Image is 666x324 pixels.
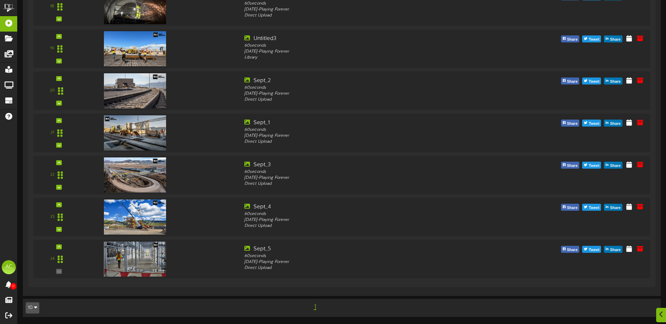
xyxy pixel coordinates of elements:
span: Tweet [587,246,601,254]
div: Sept_1 [244,119,491,127]
button: Share [561,204,580,211]
button: Tweet [582,204,601,211]
button: 10 [26,302,39,313]
div: 23 [50,214,54,220]
div: 21 [51,130,54,136]
span: Share [608,162,622,170]
div: Direct Upload [244,265,491,271]
span: Share [566,120,579,128]
div: 19 [50,46,54,52]
button: Share [604,35,622,42]
button: Share [604,77,622,85]
div: Untitled3 [244,35,491,43]
div: Direct Upload [244,13,491,19]
div: 60 seconds [244,43,491,49]
div: 18 [50,4,54,9]
span: Share [566,204,579,212]
span: 1 [312,303,318,311]
button: Share [561,35,580,42]
span: 0 [10,283,17,290]
span: Share [566,246,579,254]
div: 60 seconds [244,127,491,133]
div: [DATE] - Playing Forever [244,91,491,97]
div: [DATE] - Playing Forever [244,49,491,55]
button: Share [604,204,622,211]
button: Share [604,120,622,127]
button: Share [561,77,580,85]
span: Share [566,162,579,170]
img: 56bd8b12-1230-467c-8fce-c7d55f947a71.png [104,31,166,66]
div: Library [244,55,491,61]
span: Tweet [587,162,601,170]
button: Share [561,246,580,253]
div: AC [2,260,16,274]
span: Tweet [587,120,601,128]
div: [DATE] - Playing Forever [244,175,491,181]
button: Share [604,246,622,253]
span: Share [608,36,622,43]
button: Share [604,162,622,169]
div: 60 seconds [244,169,491,175]
div: [DATE] - Playing Forever [244,217,491,223]
div: 22 [50,172,54,178]
div: Direct Upload [244,139,491,145]
span: Tweet [587,36,601,43]
div: 60 seconds [244,1,491,7]
img: 5f64a240-9da2-4a7d-b8c3-a2081e34809f.png [104,157,166,193]
button: Share [561,120,580,127]
div: Direct Upload [244,181,491,187]
img: 4b7c9924-0b24-4a3c-90b9-8f1d72b469e9.png [104,200,166,235]
button: Tweet [582,246,601,253]
div: 20 [50,88,55,94]
span: Tweet [587,78,601,86]
div: Direct Upload [244,97,491,103]
div: 60 seconds [244,253,491,259]
button: Tweet [582,35,601,42]
img: fa2793c9-c28b-4066-ab77-e21d9b493f00.png [104,115,166,150]
div: [DATE] - Playing Forever [244,259,491,265]
span: Share [566,78,579,86]
span: Share [608,120,622,128]
button: Tweet [582,162,601,169]
div: 24 [50,256,54,262]
div: Sept_4 [244,203,491,211]
button: Tweet [582,77,601,85]
div: [DATE] - Playing Forever [244,133,491,139]
div: 60 seconds [244,85,491,91]
span: Share [608,204,622,212]
div: Sept_3 [244,161,491,169]
span: Share [608,78,622,86]
div: Sept_5 [244,245,491,253]
span: Tweet [587,204,601,212]
button: Share [561,162,580,169]
div: [DATE] - Playing Forever [244,7,491,13]
span: Share [566,36,579,43]
div: Direct Upload [244,223,491,229]
span: Share [608,246,622,254]
img: 5c1d7a35-916b-4322-be6d-e2f99ea5a8da.png [104,242,166,277]
img: c4525252-903b-4f2f-921c-0455926a48e6.png [104,73,166,108]
div: 60 seconds [244,211,491,217]
div: Sept_2 [244,77,491,85]
button: Tweet [582,120,601,127]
